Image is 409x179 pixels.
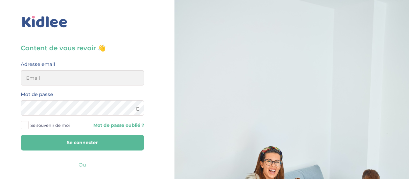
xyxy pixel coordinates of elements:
[21,14,69,29] img: logo_kidlee_bleu
[30,121,70,129] span: Se souvenir de moi
[21,70,144,85] input: Email
[79,162,86,168] span: Ou
[87,122,144,128] a: Mot de passe oublié ?
[21,90,53,99] label: Mot de passe
[21,44,144,53] h3: Content de vous revoir 👋
[21,60,55,69] label: Adresse email
[21,135,144,151] button: Se connecter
